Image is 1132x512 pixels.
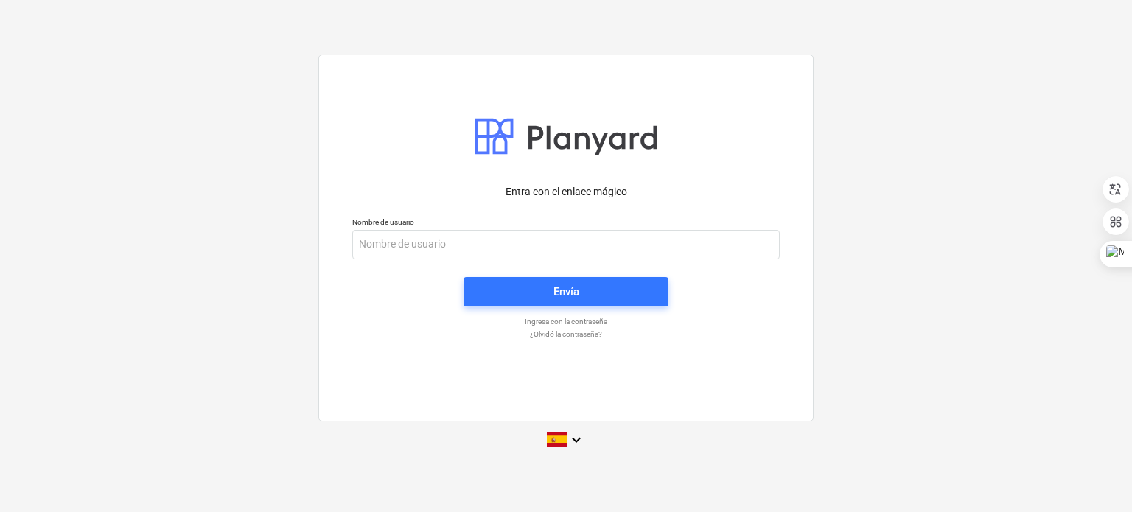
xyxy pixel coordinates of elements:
input: Nombre de usuario [352,230,780,259]
button: Envía [464,277,668,306]
a: Ingresa con la contraseña [345,317,787,326]
p: Nombre de usuario [352,217,780,230]
a: ¿Olvidó la contraseña? [345,329,787,339]
div: Envía [553,282,579,301]
i: keyboard_arrow_down [567,431,585,449]
p: Entra con el enlace mágico [352,184,780,200]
